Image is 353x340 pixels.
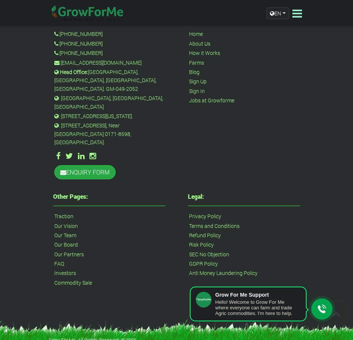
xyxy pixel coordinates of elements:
[61,59,141,67] a: [EMAIL_ADDRESS][DOMAIN_NAME]
[54,94,164,111] p: : [GEOGRAPHIC_DATA], [GEOGRAPHIC_DATA], [GEOGRAPHIC_DATA]
[189,30,203,38] a: Home
[189,231,221,239] a: Refund Policy
[60,49,103,57] a: [PHONE_NUMBER]
[54,165,116,179] a: ENQUIRY FORM
[60,40,103,48] a: [PHONE_NUMBER]
[189,68,200,76] a: Blog
[54,59,164,67] p: :
[189,77,207,86] a: Sign Up
[54,49,164,57] p: :
[54,231,76,239] a: Our Team
[189,212,221,220] a: Privacy Policy
[267,7,289,19] a: EN
[54,68,164,93] p: : [GEOGRAPHIC_DATA], [GEOGRAPHIC_DATA], [GEOGRAPHIC_DATA], [GEOGRAPHIC_DATA]. GM-049-2052
[189,40,210,48] a: About Us
[54,269,76,277] a: Investors
[54,260,64,268] a: FAQ
[53,194,165,200] h4: Other Pages:
[54,250,84,259] a: Our Partners
[54,222,78,230] a: Our Vision
[189,87,205,95] a: Sign In
[54,279,92,287] a: Commodity Sale
[215,292,298,298] div: Grow For Me Support
[54,212,73,220] a: Traction
[54,40,164,48] p: :
[188,194,300,200] h4: Legal:
[189,250,229,259] a: SEC No Objection
[60,30,103,38] a: [PHONE_NUMBER]
[189,59,204,67] a: Farms
[54,241,78,249] a: Our Board
[54,112,164,120] p: : [STREET_ADDRESS][US_STATE].
[189,241,214,249] a: Risk Policy
[60,68,88,75] b: Head Office:
[54,30,164,38] p: :
[189,269,258,277] a: Anti Money Laundering Policy
[189,49,220,57] a: How it Works
[215,299,298,316] div: Hello! Welcome to Grow For Me where everyone can farm and trade Agric commodities. I'm here to help.
[189,260,218,268] a: GDPR Policy
[189,222,240,230] a: Terms and Conditions
[189,96,234,105] a: Jobs at Growforme
[54,121,164,146] p: : [STREET_ADDRESS], Near [GEOGRAPHIC_DATA] 0171-8598, [GEOGRAPHIC_DATA].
